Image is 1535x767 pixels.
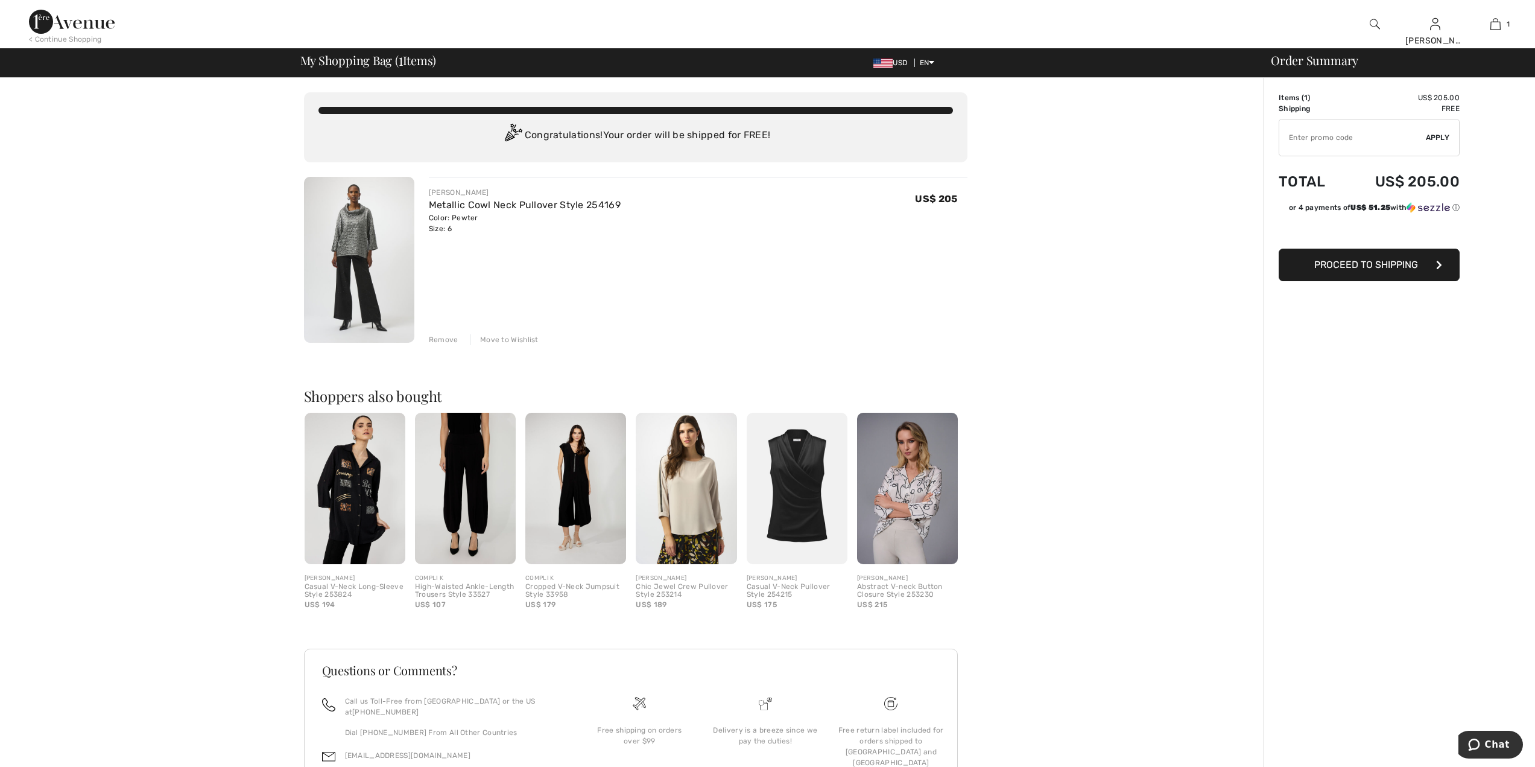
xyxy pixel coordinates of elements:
img: search the website [1370,17,1380,31]
img: Abstract V-neck Button Closure Style 253230 [857,413,958,564]
img: Metallic Cowl Neck Pullover Style 254169 [304,177,414,343]
img: My Info [1430,17,1440,31]
button: Proceed to Shipping [1279,249,1460,281]
img: My Bag [1490,17,1501,31]
td: Items ( ) [1279,92,1343,103]
a: [PHONE_NUMBER] [352,708,419,716]
img: Sezzle [1407,202,1450,213]
td: Total [1279,161,1343,202]
div: High-Waisted Ankle-Length Trousers Style 33527 [415,583,516,600]
span: US$ 189 [636,600,666,609]
div: < Continue Shopping [29,34,102,45]
input: Promo code [1279,119,1426,156]
div: Delivery is a breeze since we pay the duties! [712,725,818,746]
span: EN [920,59,935,67]
span: Apply [1426,132,1450,143]
div: Congratulations! Your order will be shipped for FREE! [318,124,953,148]
img: Delivery is a breeze since we pay the duties! [759,697,772,710]
span: US$ 205 [915,193,957,205]
span: US$ 215 [857,600,887,609]
img: Chic Jewel Crew Pullover Style 253214 [636,413,736,564]
div: [PERSON_NAME] [747,574,847,583]
img: Free shipping on orders over $99 [884,697,897,710]
div: Free shipping on orders over $99 [586,725,692,746]
span: US$ 51.25 [1350,203,1390,212]
img: Casual V-Neck Pullover Style 254215 [747,413,847,564]
p: Call us Toll-Free from [GEOGRAPHIC_DATA] or the US at [345,696,563,718]
div: COMPLI K [415,574,516,583]
div: Move to Wishlist [470,334,539,345]
span: 1 [1304,94,1308,102]
img: email [322,750,335,763]
img: High-Waisted Ankle-Length Trousers Style 33527 [415,413,516,564]
span: US$ 179 [525,600,555,609]
iframe: Opens a widget where you can chat to one of our agents [1458,731,1523,761]
img: Congratulation2.svg [501,124,525,148]
span: US$ 107 [415,600,446,609]
div: [PERSON_NAME] [636,574,736,583]
td: US$ 205.00 [1343,92,1460,103]
div: COMPLI K [525,574,626,583]
div: Cropped V-Neck Jumpsuit Style 33958 [525,583,626,600]
div: Chic Jewel Crew Pullover Style 253214 [636,583,736,600]
span: 1 [399,51,403,67]
a: Sign In [1430,18,1440,30]
div: [PERSON_NAME] [857,574,958,583]
h2: Shoppers also bought [304,389,967,403]
span: 1 [1507,19,1510,30]
td: Shipping [1279,103,1343,114]
div: [PERSON_NAME] [429,187,621,198]
div: Remove [429,334,458,345]
td: Free [1343,103,1460,114]
img: Free shipping on orders over $99 [633,697,646,710]
img: Cropped V-Neck Jumpsuit Style 33958 [525,413,626,564]
div: Casual V-Neck Pullover Style 254215 [747,583,847,600]
p: Dial [PHONE_NUMBER] From All Other Countries [345,727,563,738]
td: US$ 205.00 [1343,161,1460,202]
div: Order Summary [1256,54,1528,66]
img: call [322,698,335,711]
span: My Shopping Bag ( Items) [300,54,437,66]
div: [PERSON_NAME] [305,574,405,583]
div: Color: Pewter Size: 6 [429,212,621,234]
a: 1 [1466,17,1525,31]
a: [EMAIL_ADDRESS][DOMAIN_NAME] [345,751,470,760]
img: US Dollar [873,59,893,68]
div: or 4 payments ofUS$ 51.25withSezzle Click to learn more about Sezzle [1279,202,1460,217]
div: or 4 payments of with [1289,202,1460,213]
iframe: PayPal-paypal [1279,217,1460,244]
span: US$ 194 [305,600,335,609]
div: [PERSON_NAME] [1405,34,1464,47]
span: US$ 175 [747,600,777,609]
a: Metallic Cowl Neck Pullover Style 254169 [429,199,621,211]
img: 1ère Avenue [29,10,115,34]
div: Abstract V-neck Button Closure Style 253230 [857,583,958,600]
div: Casual V-Neck Long-Sleeve Style 253824 [305,583,405,600]
img: Casual V-Neck Long-Sleeve Style 253824 [305,413,405,564]
span: Proceed to Shipping [1314,259,1418,270]
h3: Questions or Comments? [322,664,940,676]
span: USD [873,59,912,67]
